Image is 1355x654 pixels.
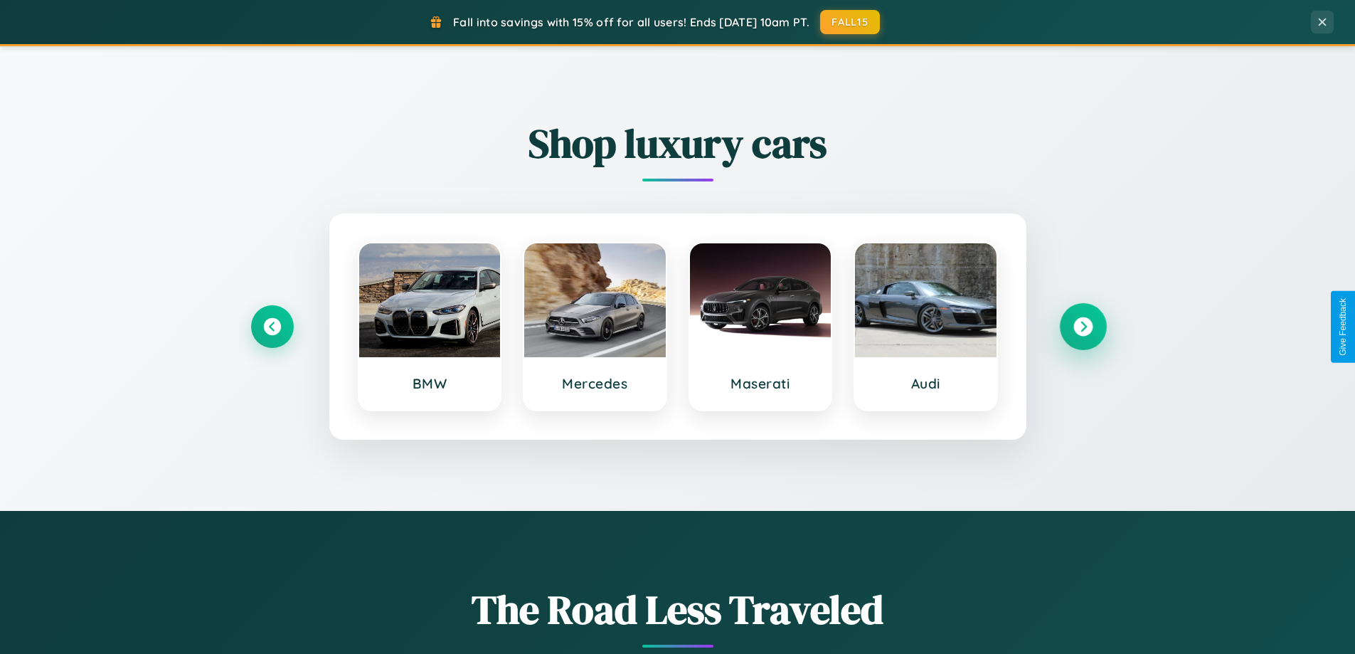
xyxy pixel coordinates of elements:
h1: The Road Less Traveled [251,582,1105,637]
h2: Shop luxury cars [251,116,1105,171]
h3: Maserati [704,375,817,392]
button: FALL15 [820,10,880,34]
h3: Audi [869,375,982,392]
span: Fall into savings with 15% off for all users! Ends [DATE] 10am PT. [453,15,809,29]
h3: Mercedes [538,375,652,392]
h3: BMW [373,375,487,392]
div: Give Feedback [1338,298,1348,356]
